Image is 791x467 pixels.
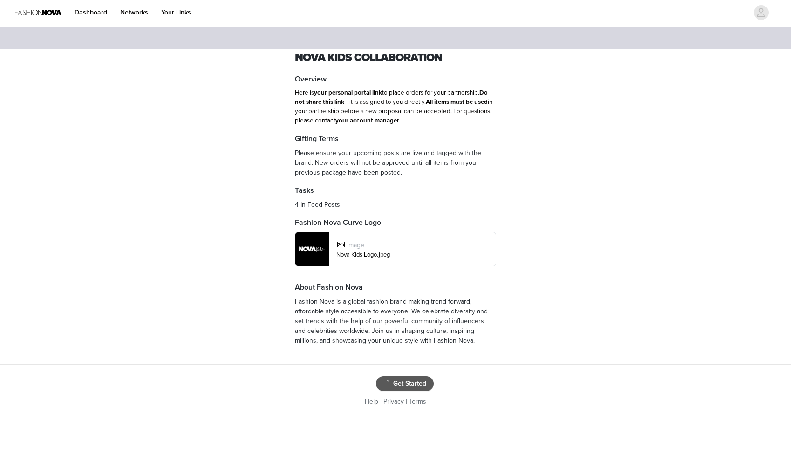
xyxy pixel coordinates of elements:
[295,297,496,345] p: Fashion Nova is a global fashion brand making trend-forward, affordable style accessible to every...
[295,282,496,293] h4: About Fashion Nova
[295,89,492,124] span: Here is to place orders for your partnership. —it is assigned to you directly. in your partnershi...
[295,217,496,228] h4: Fashion Nova Curve Logo
[115,2,154,23] a: Networks
[295,201,340,209] span: 4 In Feed Posts
[295,185,496,196] h4: Tasks
[314,89,382,96] strong: your personal portal link
[295,74,496,85] h4: Overview
[380,398,382,406] span: |
[335,117,399,124] strong: your account manager
[336,251,390,258] a: Nova Kids Logo.jpeg
[295,232,329,266] img: asset
[365,398,378,406] a: Help
[295,148,496,177] p: Please ensure your upcoming posts are live and tagged with the brand. New orders will not be appr...
[347,241,364,249] span: Image
[15,2,61,23] img: Fashion Nova Logo
[426,98,488,106] strong: All items must be used
[295,133,496,144] h4: Gifting Terms
[406,398,407,406] span: |
[383,398,404,406] a: Privacy
[295,49,496,66] h1: Nova Kids Collaboration
[295,89,488,106] strong: Do not share this link
[757,5,765,20] div: avatar
[156,2,197,23] a: Your Links
[409,398,426,406] a: Terms
[69,2,113,23] a: Dashboard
